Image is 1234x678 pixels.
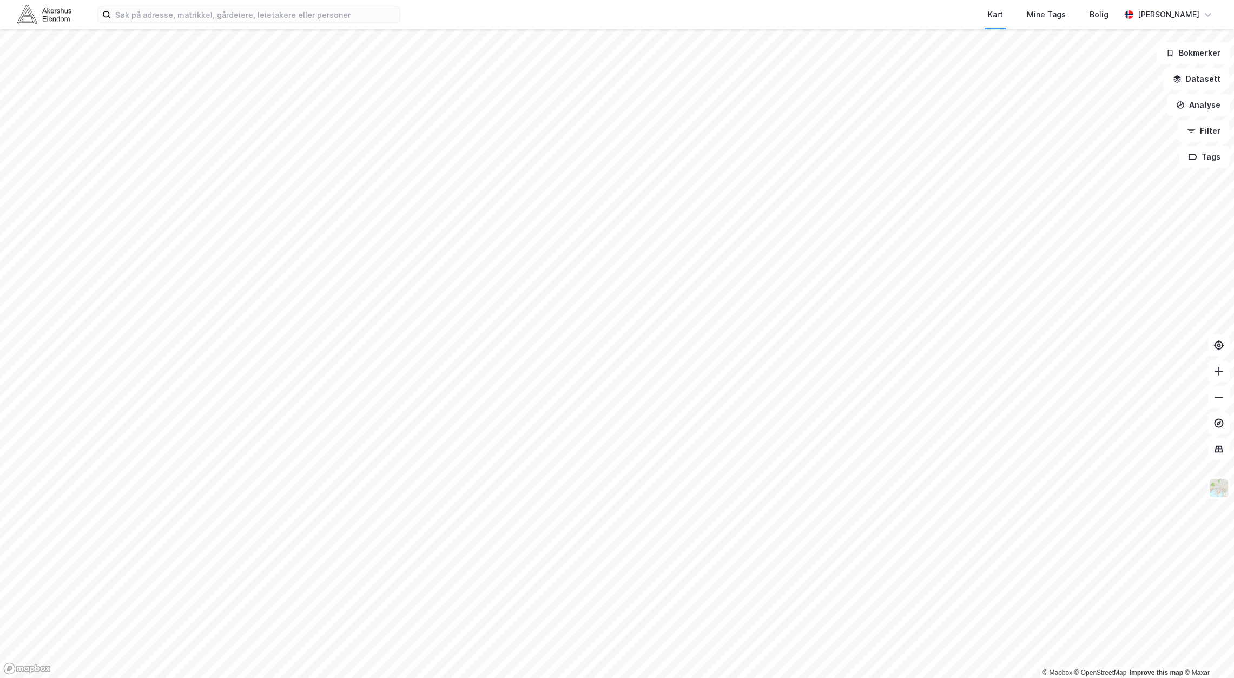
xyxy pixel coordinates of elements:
button: Analyse [1167,94,1230,116]
div: Mine Tags [1027,8,1066,21]
a: OpenStreetMap [1074,669,1127,676]
input: Søk på adresse, matrikkel, gårdeiere, leietakere eller personer [111,6,400,23]
img: akershus-eiendom-logo.9091f326c980b4bce74ccdd9f866810c.svg [17,5,71,24]
iframe: Chat Widget [1180,626,1234,678]
a: Mapbox [1042,669,1072,676]
div: Kart [988,8,1003,21]
div: Kontrollprogram for chat [1180,626,1234,678]
a: Improve this map [1130,669,1183,676]
button: Bokmerker [1157,42,1230,64]
div: Bolig [1090,8,1108,21]
div: [PERSON_NAME] [1138,8,1199,21]
button: Datasett [1164,68,1230,90]
img: Z [1209,478,1229,498]
button: Tags [1179,146,1230,168]
a: Mapbox homepage [3,662,51,675]
button: Filter [1178,120,1230,142]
